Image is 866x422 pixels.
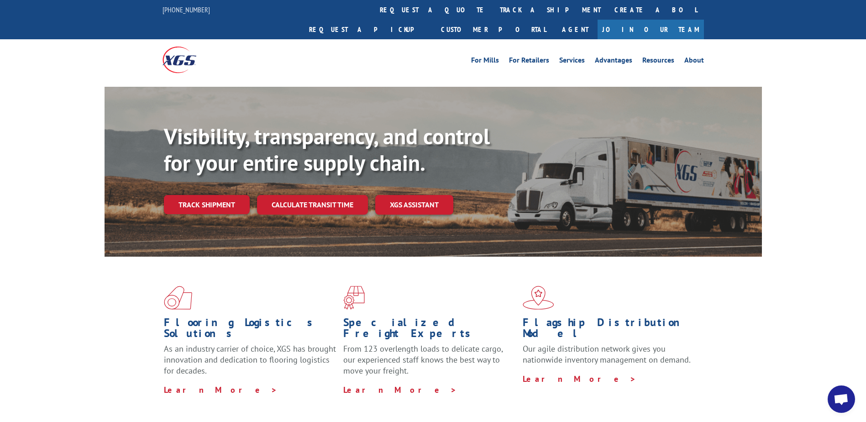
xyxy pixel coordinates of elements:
[684,57,704,67] a: About
[471,57,499,67] a: For Mills
[164,317,336,343] h1: Flooring Logistics Solutions
[164,195,250,214] a: Track shipment
[559,57,585,67] a: Services
[302,20,434,39] a: Request a pickup
[164,286,192,310] img: xgs-icon-total-supply-chain-intelligence-red
[595,57,632,67] a: Advantages
[523,317,695,343] h1: Flagship Distribution Model
[343,343,516,384] p: From 123 overlength loads to delicate cargo, our experienced staff knows the best way to move you...
[509,57,549,67] a: For Retailers
[343,286,365,310] img: xgs-icon-focused-on-flooring-red
[164,385,278,395] a: Learn More >
[164,122,490,177] b: Visibility, transparency, and control for your entire supply chain.
[523,286,554,310] img: xgs-icon-flagship-distribution-model-red
[434,20,553,39] a: Customer Portal
[375,195,453,215] a: XGS ASSISTANT
[343,317,516,343] h1: Specialized Freight Experts
[163,5,210,14] a: [PHONE_NUMBER]
[598,20,704,39] a: Join Our Team
[164,343,336,376] span: As an industry carrier of choice, XGS has brought innovation and dedication to flooring logistics...
[828,385,855,413] div: Open chat
[642,57,674,67] a: Resources
[523,343,691,365] span: Our agile distribution network gives you nationwide inventory management on demand.
[343,385,457,395] a: Learn More >
[257,195,368,215] a: Calculate transit time
[553,20,598,39] a: Agent
[523,374,636,384] a: Learn More >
